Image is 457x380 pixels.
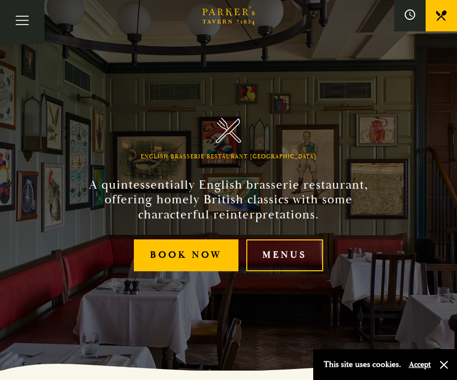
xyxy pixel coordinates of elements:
a: Menus [246,239,323,271]
h1: English Brasserie Restaurant [GEOGRAPHIC_DATA] [141,154,316,160]
p: This site uses cookies. [324,357,401,372]
button: Accept [409,360,431,370]
button: Close and accept [439,360,449,370]
a: Book Now [134,239,238,271]
img: Parker's Tavern Brasserie Cambridge [216,118,242,143]
h2: A quintessentially English brasserie restaurant, offering homely British classics with some chara... [74,178,383,223]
